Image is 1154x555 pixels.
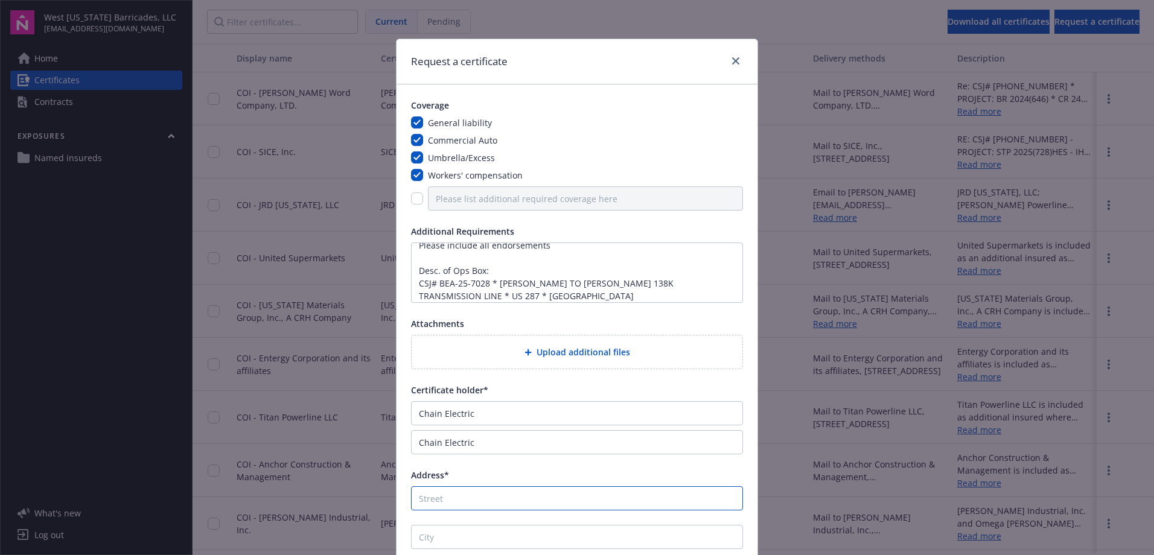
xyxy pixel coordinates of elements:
[411,430,743,454] input: Name line 2
[428,170,523,181] span: Workers' compensation
[411,243,743,303] textarea: Please include all endorsements Desc. of Ops Box: CSJ# BEA-25-7028 * [PERSON_NAME] TO [PERSON_NAM...
[428,152,495,163] span: Umbrella/Excess
[411,384,488,396] span: Certificate holder*
[411,401,743,425] input: Name line 1
[411,54,508,69] h1: Request a certificate
[411,226,514,237] span: Additional Requirements
[411,469,449,481] span: Address*
[428,186,743,211] input: Please list additional required coverage here
[428,135,497,146] span: Commercial Auto
[411,335,743,369] div: Upload additional files
[411,525,743,549] input: City
[537,346,630,358] span: Upload additional files
[411,318,464,329] span: Attachments
[411,486,743,510] input: Street
[411,100,449,111] span: Coverage
[428,117,492,128] span: General liability
[728,54,743,68] a: close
